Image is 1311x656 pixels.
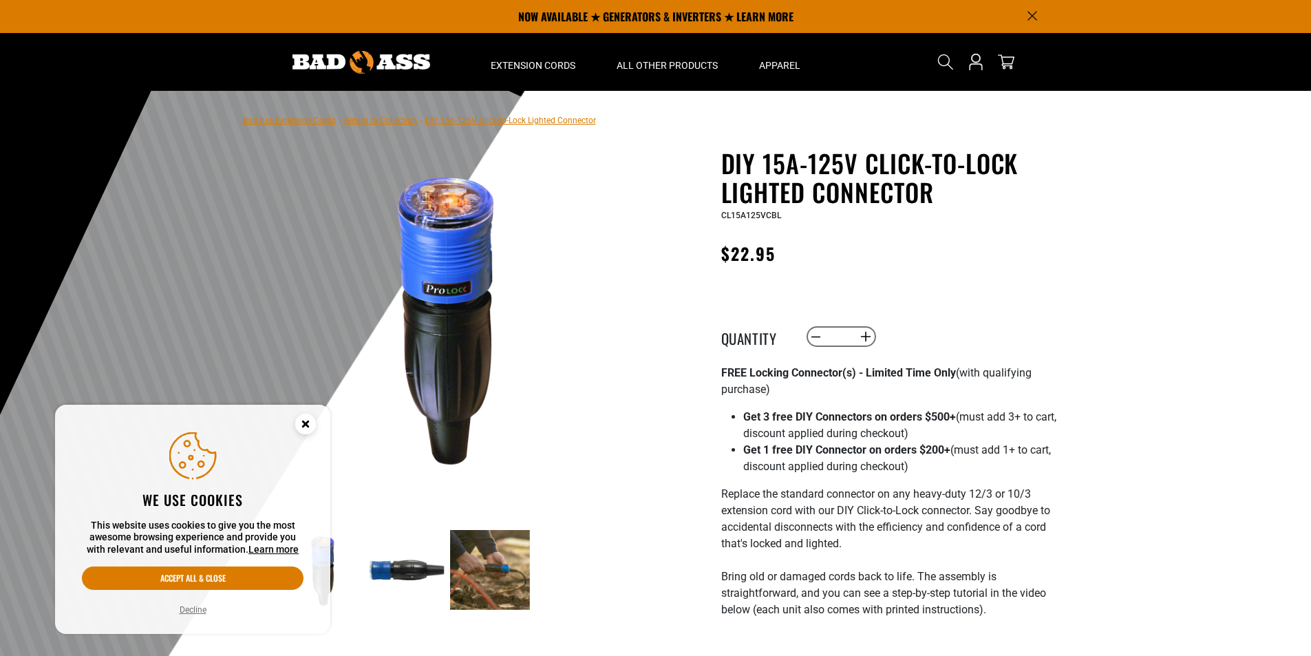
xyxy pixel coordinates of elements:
strong: Get 3 free DIY Connectors on orders $500+ [743,410,956,423]
span: (must add 1+ to cart, discount applied during checkout) [743,443,1051,473]
summary: Extension Cords [470,33,596,91]
a: Return to Collection [344,116,417,125]
span: › [339,116,341,125]
span: CL15A125VCBL [721,211,781,220]
span: $22.95 [721,241,776,266]
p: Replace the standard connector on any heavy-duty 12/3 or 10/3 extension cord with our DIY Click-t... [721,486,1058,635]
span: Apparel [759,59,800,72]
span: (with qualifying purchase) [721,366,1032,396]
nav: breadcrumbs [243,112,596,128]
summary: All Other Products [596,33,738,91]
a: Learn more [248,544,299,555]
p: This website uses cookies to give you the most awesome browsing experience and provide you with r... [82,520,303,556]
summary: Apparel [738,33,821,91]
button: Accept all & close [82,567,303,590]
span: Extension Cords [491,59,575,72]
span: (must add 3+ to cart, discount applied during checkout) [743,410,1056,440]
button: Decline [175,603,211,617]
aside: Cookie Consent [55,405,330,635]
a: Bad Ass Extension Cords [243,116,336,125]
h2: We use cookies [82,491,303,509]
summary: Search [935,51,957,73]
strong: Get 1 free DIY Connector on orders $200+ [743,443,950,456]
span: DIY 15A-125V Click-to-Lock Lighted Connector [425,116,596,125]
strong: FREE Locking Connector(s) - Limited Time Only [721,366,956,379]
label: Quantity [721,328,790,346]
h1: DIY 15A-125V Click-to-Lock Lighted Connector [721,149,1058,207]
span: All Other Products [617,59,718,72]
img: Bad Ass Extension Cords [292,51,430,74]
span: › [420,116,423,125]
